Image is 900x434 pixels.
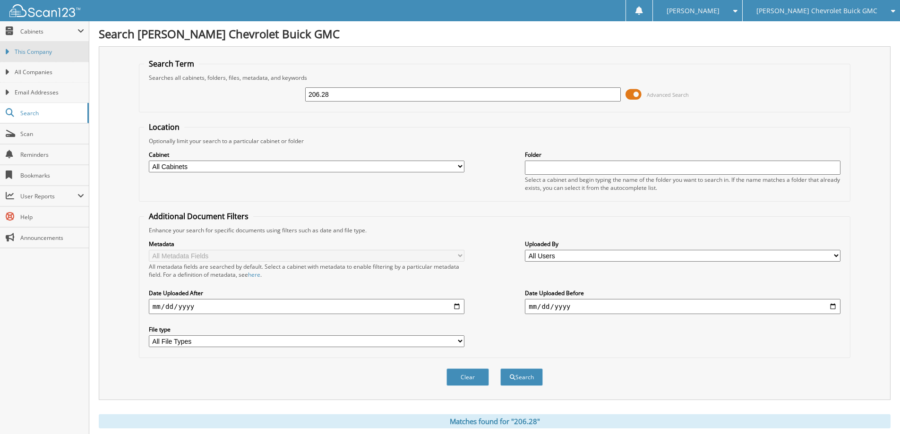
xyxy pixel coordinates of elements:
label: Date Uploaded After [149,289,464,297]
span: Advanced Search [647,91,689,98]
span: [PERSON_NAME] [667,8,720,14]
span: [PERSON_NAME] Chevrolet Buick GMC [756,8,877,14]
img: scan123-logo-white.svg [9,4,80,17]
label: File type [149,325,464,333]
span: User Reports [20,192,77,200]
span: This Company [15,48,84,56]
div: Searches all cabinets, folders, files, metadata, and keywords [144,74,845,82]
legend: Search Term [144,59,199,69]
legend: Location [144,122,184,132]
span: Bookmarks [20,171,84,179]
span: Reminders [20,151,84,159]
span: Email Addresses [15,88,84,97]
input: end [525,299,840,314]
div: Select a cabinet and begin typing the name of the folder you want to search in. If the name match... [525,176,840,192]
span: Help [20,213,84,221]
label: Metadata [149,240,464,248]
h1: Search [PERSON_NAME] Chevrolet Buick GMC [99,26,891,42]
span: Scan [20,130,84,138]
span: All Companies [15,68,84,77]
div: All metadata fields are searched by default. Select a cabinet with metadata to enable filtering b... [149,263,464,279]
label: Folder [525,151,840,159]
span: Cabinets [20,27,77,35]
legend: Additional Document Filters [144,211,253,221]
label: Cabinet [149,151,464,159]
span: Announcements [20,234,84,242]
div: Enhance your search for specific documents using filters such as date and file type. [144,226,845,234]
input: start [149,299,464,314]
div: Matches found for "206.28" [99,414,891,428]
div: Optionally limit your search to a particular cabinet or folder [144,137,845,145]
label: Date Uploaded Before [525,289,840,297]
span: Search [20,109,83,117]
a: here [248,271,260,279]
button: Search [500,368,543,386]
iframe: Chat Widget [853,389,900,434]
button: Clear [446,368,489,386]
label: Uploaded By [525,240,840,248]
